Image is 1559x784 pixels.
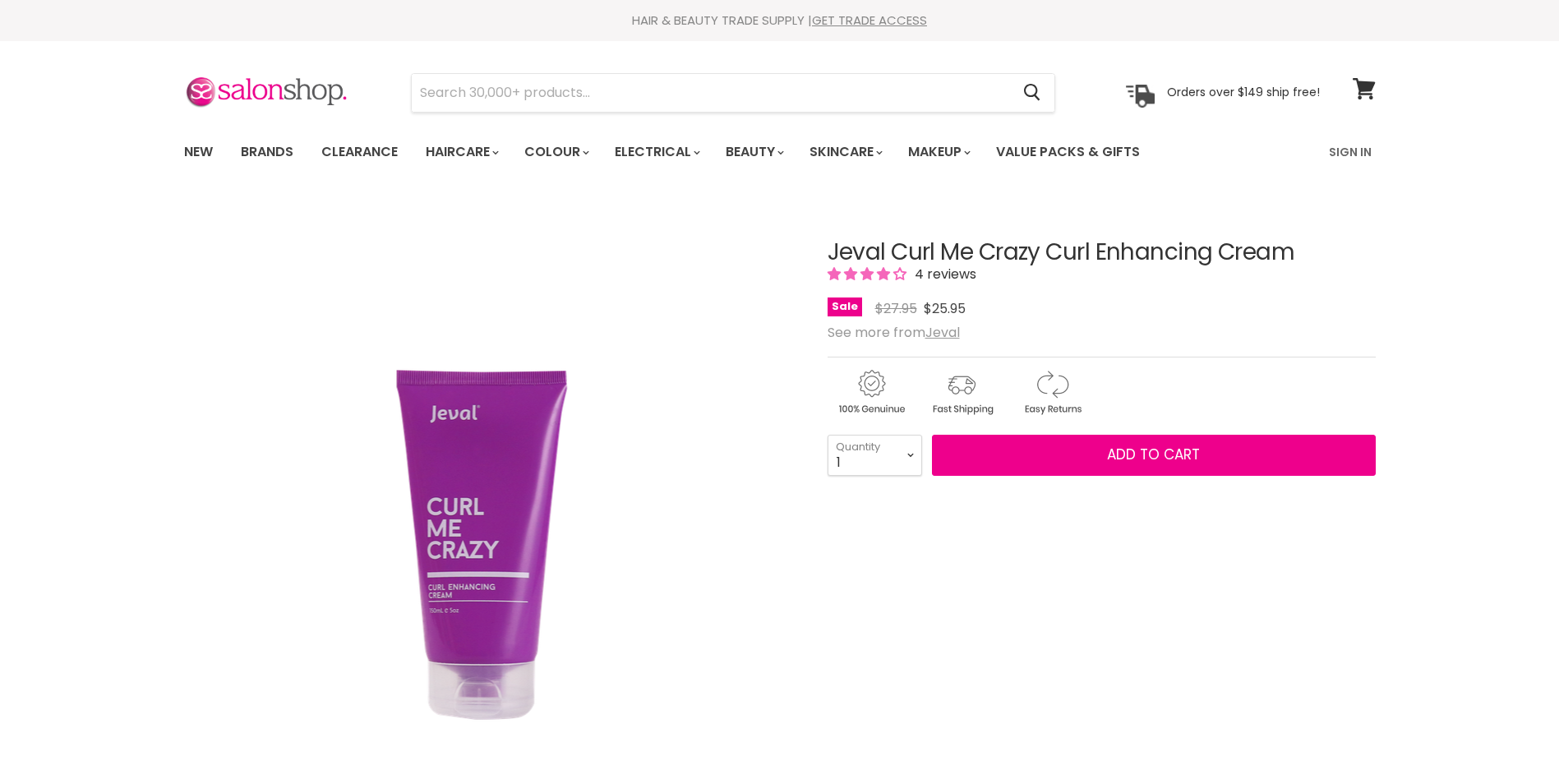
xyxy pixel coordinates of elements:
[172,135,225,169] a: New
[828,367,915,417] img: genuine.gif
[172,128,1236,176] ul: Main menu
[932,435,1376,476] button: Add to cart
[925,323,960,342] a: Jeval
[828,265,910,284] span: 4.00 stars
[713,135,794,169] a: Beauty
[164,12,1396,29] div: HAIR & BEAUTY TRADE SUPPLY |
[828,240,1376,265] h1: Jeval Curl Me Crazy Curl Enhancing Cream
[309,135,410,169] a: Clearance
[918,367,1005,417] img: shipping.gif
[164,128,1396,176] nav: Main
[984,135,1152,169] a: Value Packs & Gifts
[1107,445,1200,464] span: Add to cart
[924,299,966,318] span: $25.95
[896,135,980,169] a: Makeup
[411,73,1055,113] form: Product
[828,297,862,316] span: Sale
[1011,74,1054,112] button: Search
[512,135,599,169] a: Colour
[812,12,927,29] a: GET TRADE ACCESS
[1319,135,1381,169] a: Sign In
[228,135,306,169] a: Brands
[1008,367,1095,417] img: returns.gif
[875,299,917,318] span: $27.95
[797,135,893,169] a: Skincare
[602,135,710,169] a: Electrical
[910,265,976,284] span: 4 reviews
[412,74,1011,112] input: Search
[413,135,509,169] a: Haircare
[828,323,960,342] span: See more from
[1167,85,1320,99] p: Orders over $149 ship free!
[828,435,922,476] select: Quantity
